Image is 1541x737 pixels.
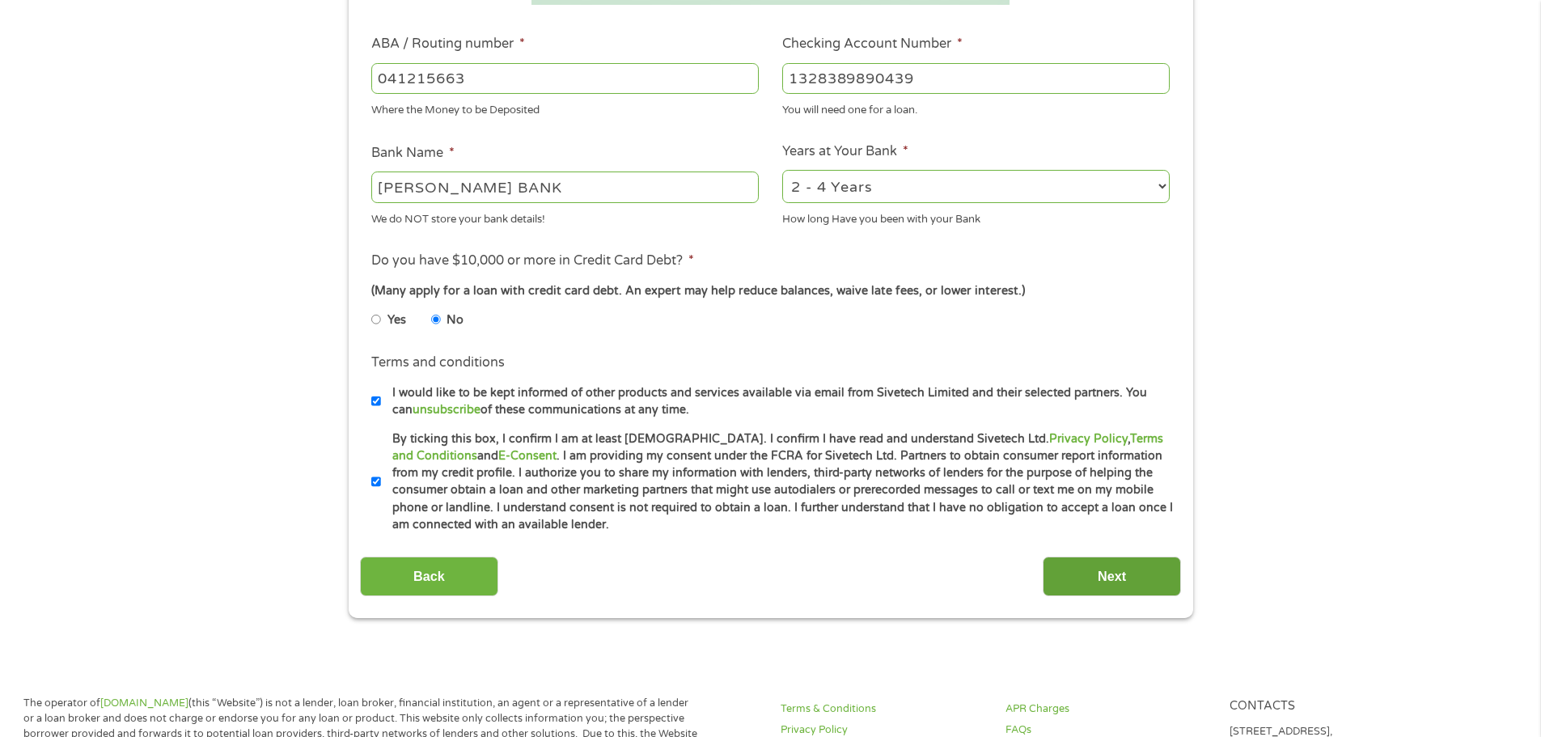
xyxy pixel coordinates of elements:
[371,205,759,227] div: We do NOT store your bank details!
[781,701,986,717] a: Terms & Conditions
[1049,432,1128,446] a: Privacy Policy
[782,143,908,160] label: Years at Your Bank
[413,403,481,417] a: unsubscribe
[782,63,1170,94] input: 345634636
[392,432,1163,463] a: Terms and Conditions
[782,205,1170,227] div: How long Have you been with your Bank
[360,557,498,596] input: Back
[387,311,406,329] label: Yes
[371,97,759,119] div: Where the Money to be Deposited
[381,430,1175,534] label: By ticking this box, I confirm I am at least [DEMOGRAPHIC_DATA]. I confirm I have read and unders...
[1043,557,1181,596] input: Next
[782,36,963,53] label: Checking Account Number
[371,354,505,371] label: Terms and conditions
[447,311,464,329] label: No
[100,697,188,709] a: [DOMAIN_NAME]
[381,384,1175,419] label: I would like to be kept informed of other products and services available via email from Sivetech...
[371,145,455,162] label: Bank Name
[371,63,759,94] input: 263177916
[371,282,1169,300] div: (Many apply for a loan with credit card debt. An expert may help reduce balances, waive late fees...
[371,252,694,269] label: Do you have $10,000 or more in Credit Card Debt?
[1005,701,1211,717] a: APR Charges
[498,449,557,463] a: E-Consent
[1230,699,1435,714] h4: Contacts
[782,97,1170,119] div: You will need one for a loan.
[371,36,525,53] label: ABA / Routing number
